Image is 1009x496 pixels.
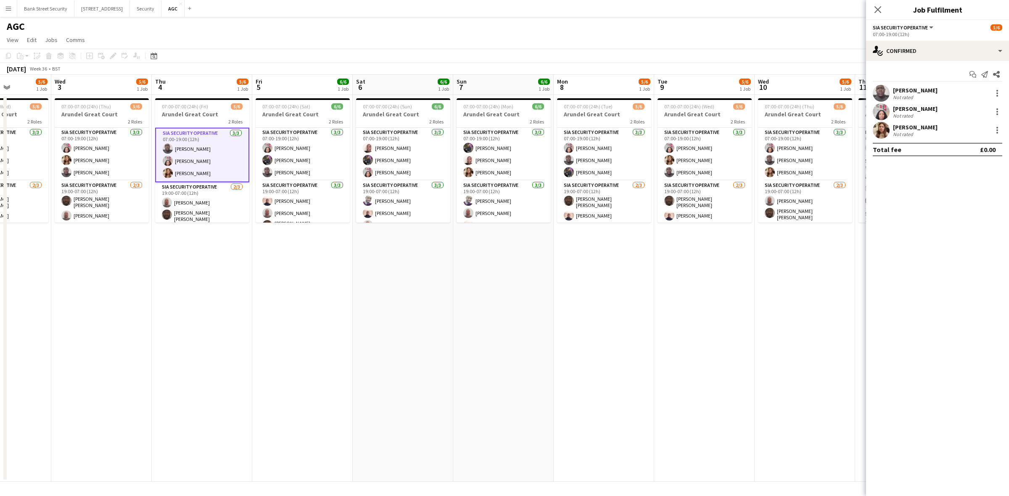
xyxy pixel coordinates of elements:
app-card-role: SIA Security Operative3/307:00-19:00 (12h)[PERSON_NAME][PERSON_NAME][PERSON_NAME] [457,128,551,181]
span: 5/6 [237,79,248,85]
h3: Arundel Great Court [758,110,852,118]
span: Comms [66,36,85,44]
span: 11 [857,82,869,92]
span: 2 Roles [630,118,644,125]
div: 1 Job [840,86,851,92]
div: 07:00-19:00 (12h) [873,31,1002,37]
span: 10 [757,82,769,92]
span: 6/6 [532,103,544,110]
span: Wed [55,78,66,85]
div: BST [52,66,61,72]
span: 5/6 [30,103,42,110]
span: 07:00-07:00 (24h) (Sat) [262,103,310,110]
app-card-role: SIA Security Operative3/307:00-19:00 (12h)[PERSON_NAME][PERSON_NAME][PERSON_NAME] [858,156,953,209]
span: 2 Roles [128,118,142,125]
h3: Arundel Great Court [858,110,953,118]
app-job-card: 07:00-07:00 (24h) (Fri)6/7Arundel Great Court3 RolesHoliday Approved1/107:00-19:00 (12h)[PERSON_N... [858,98,953,223]
div: Total fee [873,145,901,154]
div: 1 Job [740,86,750,92]
div: 1 Job [237,86,248,92]
span: 2 Roles [530,118,544,125]
span: SIA Security Operative [873,24,928,31]
app-job-card: 07:00-07:00 (24h) (Mon)6/6Arundel Great Court2 RolesSIA Security Operative3/307:00-19:00 (12h)[PE... [457,98,551,223]
app-card-role: SIA Security Operative2/319:00-07:00 (12h)[PERSON_NAME] [PERSON_NAME][PERSON_NAME] [557,181,651,236]
span: 07:00-07:00 (24h) (Sun) [363,103,412,110]
div: £0.00 [980,145,996,154]
span: 6/6 [331,103,343,110]
span: 5 [254,82,262,92]
div: 1 Job [639,86,650,92]
span: View [7,36,18,44]
h3: Arundel Great Court [557,110,651,118]
div: [PERSON_NAME] [893,87,938,94]
div: 1 Job [539,86,549,92]
a: Edit [24,34,40,45]
app-job-card: 07:00-07:00 (24h) (Wed)5/6Arundel Great Court2 RolesSIA Security Operative3/307:00-19:00 (12h)[PE... [658,98,752,223]
app-card-role: SIA Security Operative3/307:00-19:00 (12h)[PERSON_NAME][PERSON_NAME][PERSON_NAME] [356,128,450,181]
app-card-role: SIA Security Operative2/319:00-07:00 (12h)[PERSON_NAME][PERSON_NAME] [PERSON_NAME] [155,182,249,238]
div: 1 Job [36,86,47,92]
span: 6/6 [538,79,550,85]
span: 07:00-07:00 (24h) (Mon) [463,103,513,110]
span: Thu [858,78,869,85]
div: 1 Job [137,86,148,92]
span: Sat [356,78,365,85]
app-card-role: SIA Security Operative3/307:00-19:00 (12h)[PERSON_NAME][PERSON_NAME][PERSON_NAME] [256,128,350,181]
span: 9 [656,82,667,92]
button: [STREET_ADDRESS] [74,0,130,17]
span: 6 [355,82,365,92]
span: Week 36 [28,66,49,72]
span: 5/6 [639,79,650,85]
span: Wed [758,78,769,85]
button: AGC [161,0,185,17]
app-card-role: SIA Security Operative3/307:00-19:00 (12h)[PERSON_NAME][PERSON_NAME][PERSON_NAME] [658,128,752,181]
span: 5/6 [136,79,148,85]
app-card-role: SIA Security Operative2/319:00-07:00 (12h)[PERSON_NAME] [PERSON_NAME][PERSON_NAME] [55,181,149,236]
div: [PERSON_NAME] [893,123,938,131]
app-card-role: SIA Security Operative2/319:00-07:00 (12h)[PERSON_NAME] [PERSON_NAME][PERSON_NAME] [658,181,752,236]
app-job-card: 07:00-07:00 (24h) (Sat)6/6Arundel Great Court2 RolesSIA Security Operative3/307:00-19:00 (12h)[PE... [256,98,350,223]
span: 3 [53,82,66,92]
span: 07:00-07:00 (24h) (Tue) [564,103,613,110]
h3: Arundel Great Court [55,110,149,118]
div: Not rated [893,94,915,100]
h3: Arundel Great Court [356,110,450,118]
app-card-role: Holiday Approved1/107:00-19:00 (12h)[PERSON_NAME] [858,128,953,156]
span: Tue [658,78,667,85]
span: 07:00-07:00 (24h) (Wed) [664,103,714,110]
span: Jobs [45,36,58,44]
app-job-card: 07:00-07:00 (24h) (Sun)6/6Arundel Great Court2 RolesSIA Security Operative3/307:00-19:00 (12h)[PE... [356,98,450,223]
app-card-role: SIA Security Operative3/319:00-07:00 (12h)[PERSON_NAME][PERSON_NAME][PERSON_NAME] [356,181,450,234]
span: 5/6 [840,79,851,85]
span: 6/6 [432,103,444,110]
span: 6/6 [337,79,349,85]
span: 07:00-07:00 (24h) (Thu) [765,103,814,110]
button: SIA Security Operative [873,24,935,31]
div: 1 Job [438,86,449,92]
span: 5/6 [733,103,745,110]
app-card-role: SIA Security Operative3/307:00-19:00 (12h)[PERSON_NAME][PERSON_NAME][PERSON_NAME] [557,128,651,181]
app-card-role: SIA Security Operative2/319:00-07:00 (12h)[PERSON_NAME][PERSON_NAME] [PERSON_NAME] [758,181,852,236]
h3: Arundel Great Court [155,110,249,118]
span: 5/6 [834,103,845,110]
h3: Arundel Great Court [457,110,551,118]
app-job-card: 07:00-07:00 (24h) (Thu)5/6Arundel Great Court2 RolesSIA Security Operative3/307:00-19:00 (12h)[PE... [758,98,852,223]
span: 5/6 [739,79,751,85]
span: Edit [27,36,37,44]
button: Bank Street Security [17,0,74,17]
span: 2 Roles [27,118,42,125]
span: 07:00-07:00 (24h) (Thu) [61,103,111,110]
span: 07:00-07:00 (24h) (Fri) [162,103,208,110]
h3: Job Fulfilment [866,4,1009,15]
span: 2 Roles [228,118,243,125]
a: Jobs [42,34,61,45]
span: Mon [557,78,568,85]
span: 4 [154,82,166,92]
h3: Arundel Great Court [256,110,350,118]
div: 07:00-07:00 (24h) (Fri)5/6Arundel Great Court2 RolesSIA Security Operative3/307:00-19:00 (12h)[PE... [155,98,249,223]
span: 6/6 [438,79,449,85]
span: 2 Roles [831,118,845,125]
